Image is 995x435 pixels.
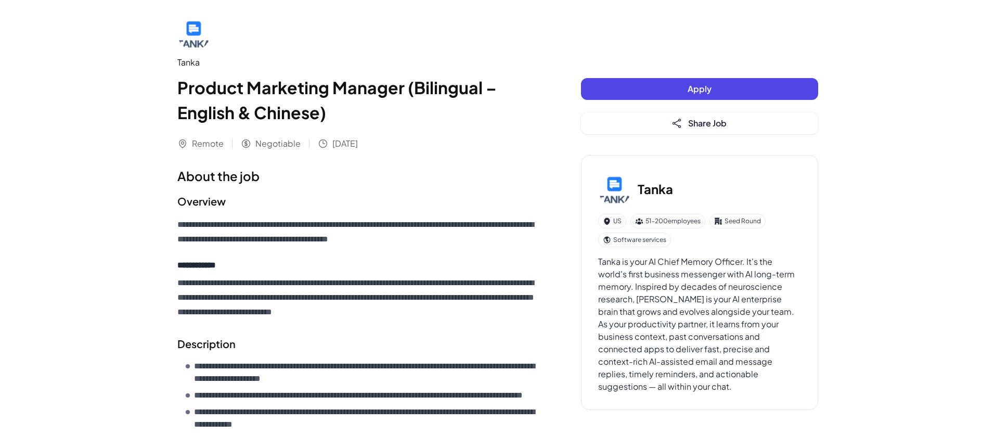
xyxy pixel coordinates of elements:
[581,78,818,100] button: Apply
[177,194,539,209] h2: Overview
[332,137,358,150] span: [DATE]
[598,214,626,228] div: US
[192,137,224,150] span: Remote
[688,118,727,129] span: Share Job
[598,255,801,393] div: Tanka is your AI Chief Memory Officer. It's the world's first business messenger with AI long-ter...
[598,233,671,247] div: Software services
[598,172,631,206] img: Ta
[638,180,673,198] h3: Tanka
[177,336,539,352] h2: Description
[255,137,301,150] span: Negotiable
[581,112,818,134] button: Share Job
[688,83,712,94] span: Apply
[709,214,766,228] div: Seed Round
[177,75,539,125] h1: Product Marketing Manager (Bilingual – English & Chinese)
[177,167,539,185] h1: About the job
[177,56,539,69] div: Tanka
[177,17,211,50] img: Ta
[630,214,705,228] div: 51-200 employees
